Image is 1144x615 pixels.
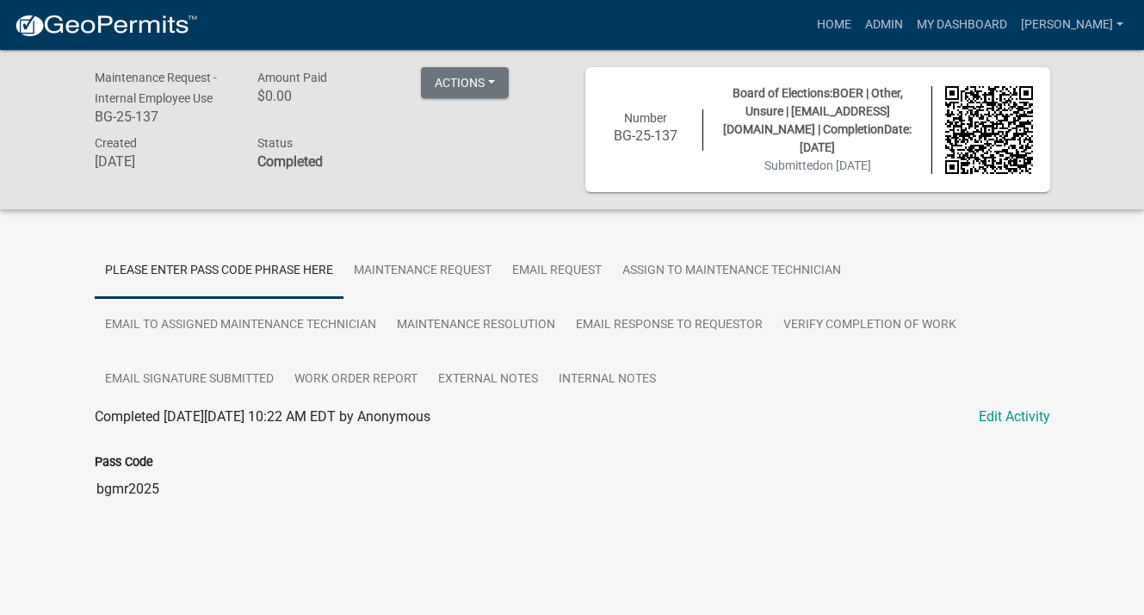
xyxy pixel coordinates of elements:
[257,88,395,104] h6: $0.00
[612,244,851,299] a: Assign to Maintenance Technician
[603,127,690,144] h6: BG-25-137
[858,9,910,41] a: Admin
[624,111,667,125] span: Number
[95,457,153,469] label: Pass Code
[95,153,232,170] h6: [DATE]
[566,298,773,353] a: Email Response to Requestor
[910,9,1014,41] a: My Dashboard
[1014,9,1130,41] a: [PERSON_NAME]
[95,244,343,299] a: Please Enter Pass Code Phrase Here
[723,86,912,154] span: Board of Elections:BOER | Other, Unsure | [EMAIL_ADDRESS][DOMAIN_NAME] | CompletionDate: [DATE]
[284,352,428,407] a: Work Order Report
[95,298,386,353] a: Email to Assigned Maintenance Technician
[343,244,502,299] a: Maintenance Request
[257,136,293,150] span: Status
[979,407,1050,427] a: Edit Activity
[95,408,430,425] span: Completed [DATE][DATE] 10:22 AM EDT by Anonymous
[95,136,137,150] span: Created
[95,352,284,407] a: Email Signature Submitted
[773,298,967,353] a: Verify Completion of work
[95,71,217,105] span: Maintenance Request - Internal Employee Use
[421,67,509,98] button: Actions
[945,86,1033,174] img: QR code
[810,9,858,41] a: Home
[257,71,327,84] span: Amount Paid
[764,158,871,172] span: Submitted on [DATE]
[95,109,232,125] h6: BG-25-137
[548,352,666,407] a: Internal Notes
[386,298,566,353] a: Maintenance Resolution
[428,352,548,407] a: External Notes
[502,244,612,299] a: Email Request
[257,153,323,170] strong: Completed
